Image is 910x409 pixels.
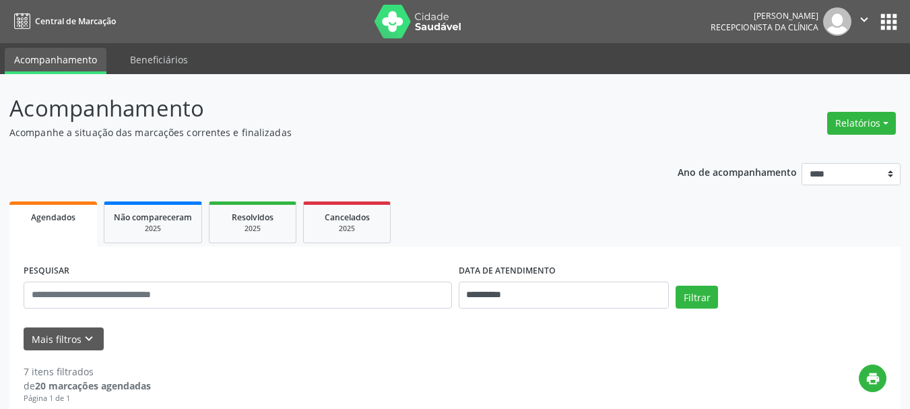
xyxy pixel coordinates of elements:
p: Ano de acompanhamento [678,163,797,180]
span: Agendados [31,212,75,223]
button: Relatórios [827,112,896,135]
label: DATA DE ATENDIMENTO [459,261,556,282]
span: Cancelados [325,212,370,223]
div: de [24,379,151,393]
a: Central de Marcação [9,10,116,32]
div: 2025 [313,224,381,234]
div: 7 itens filtrados [24,365,151,379]
div: Página 1 de 1 [24,393,151,404]
label: PESQUISAR [24,261,69,282]
span: Não compareceram [114,212,192,223]
p: Acompanhamento [9,92,633,125]
button: print [859,365,886,392]
button: Mais filtroskeyboard_arrow_down [24,327,104,351]
button:  [851,7,877,36]
div: [PERSON_NAME] [711,10,818,22]
div: 2025 [114,224,192,234]
p: Acompanhe a situação das marcações correntes e finalizadas [9,125,633,139]
i: print [866,371,880,386]
span: Resolvidos [232,212,273,223]
i: keyboard_arrow_down [82,332,96,346]
img: img [823,7,851,36]
span: Central de Marcação [35,15,116,27]
span: Recepcionista da clínica [711,22,818,33]
div: 2025 [219,224,286,234]
button: Filtrar [676,286,718,309]
a: Beneficiários [121,48,197,71]
a: Acompanhamento [5,48,106,74]
button: apps [877,10,901,34]
strong: 20 marcações agendadas [35,379,151,392]
i:  [857,12,872,27]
